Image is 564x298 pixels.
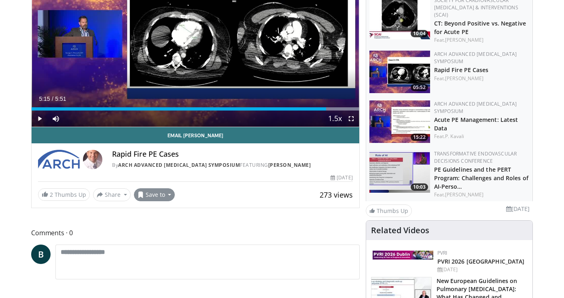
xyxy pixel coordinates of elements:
div: [DATE] [331,174,352,181]
span: 15:22 [411,134,428,141]
a: PE Guidelines and the PERT Program: Challenges and Roles of AI-Perso… [434,166,528,190]
a: PVRI 2026 [GEOGRAPHIC_DATA] [437,258,525,265]
span: 05:52 [411,84,428,91]
span: / [52,96,53,102]
button: Share [93,188,131,201]
img: 8cd9e589-f61e-4942-a3aa-e151f9ba9aa5.150x105_q85_crop-smart_upscale.jpg [369,100,430,143]
span: 2 [50,191,53,198]
img: b115bfb5-9fbe-49f2-8792-20541178ebc3.150x105_q85_crop-smart_upscale.jpg [369,51,430,93]
a: [PERSON_NAME] [445,191,483,198]
button: Fullscreen [343,111,359,127]
a: 2 Thumbs Up [38,188,90,201]
img: e5b6fc8c-390f-4ab1-bd93-c9e814e52180.150x105_q85_crop-smart_upscale.jpg [369,150,430,193]
div: Feat. [434,36,529,44]
div: Progress Bar [32,107,359,111]
span: 10:03 [411,183,428,191]
a: CT: Beyond Positive vs. Negative for Acute PE [434,19,526,36]
h4: Rapid Fire PE Cases [112,150,352,159]
a: Acute PE Management: Latest Data [434,116,518,132]
div: By FEATURING [112,162,352,169]
a: PVRI [437,249,447,256]
div: Feat. [434,191,529,198]
div: [DATE] [437,266,526,273]
a: ARCH Advanced [MEDICAL_DATA] Symposium [118,162,240,168]
a: 10:03 [369,150,430,193]
h4: Related Videos [371,226,429,235]
a: B [31,245,51,264]
button: Playback Rate [327,111,343,127]
span: 273 views [320,190,353,200]
a: 05:52 [369,51,430,93]
a: Rapid Fire PE Cases [434,66,489,74]
span: 5:15 [39,96,50,102]
button: Save to [134,188,175,201]
a: [PERSON_NAME] [268,162,311,168]
a: Thumbs Up [366,204,412,217]
a: P. Kavali [445,133,464,140]
div: Feat. [434,75,529,82]
button: Play [32,111,48,127]
a: Transformative Endovascular Decisions Conference [434,150,517,164]
a: 15:22 [369,100,430,143]
a: [PERSON_NAME] [445,75,483,82]
img: Avatar [83,150,102,169]
button: Mute [48,111,64,127]
li: [DATE] [506,204,530,213]
a: ARCH Advanced [MEDICAL_DATA] Symposium [434,51,517,65]
a: Email [PERSON_NAME] [32,127,359,143]
img: 33783847-ac93-4ca7-89f8-ccbd48ec16ca.webp.150x105_q85_autocrop_double_scale_upscale_version-0.2.jpg [373,251,433,260]
img: ARCH Advanced Revascularization Symposium [38,150,80,169]
div: Feat. [434,133,529,140]
a: ARCH Advanced [MEDICAL_DATA] Symposium [434,100,517,115]
span: Comments 0 [31,228,360,238]
a: [PERSON_NAME] [445,36,483,43]
span: 10:04 [411,30,428,37]
span: 5:51 [55,96,66,102]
